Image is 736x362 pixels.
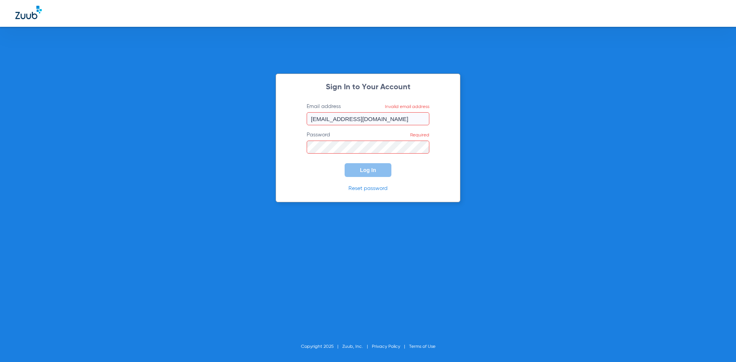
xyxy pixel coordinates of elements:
li: Zuub, Inc. [342,343,372,351]
label: Email address [307,103,429,125]
img: Zuub Logo [15,6,42,19]
h2: Sign In to Your Account [295,84,441,91]
span: Required [410,133,429,138]
span: Invalid email address [385,105,429,109]
a: Privacy Policy [372,344,400,349]
span: Log In [360,167,376,173]
button: Log In [345,163,391,177]
input: Email addressInvalid email address [307,112,429,125]
a: Terms of Use [409,344,435,349]
label: Password [307,131,429,154]
a: Reset password [348,186,388,191]
li: Copyright 2025 [301,343,342,351]
input: PasswordRequired [307,141,429,154]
